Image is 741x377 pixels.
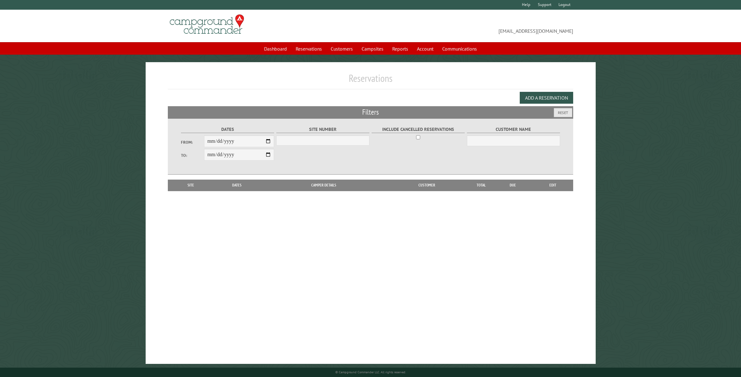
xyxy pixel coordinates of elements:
h2: Filters [168,106,573,118]
a: Dashboard [260,43,291,55]
small: © Campground Commander LLC. All rights reserved. [335,370,406,374]
a: Reservations [292,43,326,55]
th: Camper Details [263,180,384,191]
th: Edit [532,180,573,191]
label: Site Number [276,126,370,133]
a: Account [413,43,437,55]
button: Reset [554,108,572,117]
span: [EMAIL_ADDRESS][DOMAIN_NAME] [371,17,573,35]
label: From: [181,139,204,145]
label: Include Cancelled Reservations [372,126,465,133]
th: Total [469,180,494,191]
label: Dates [181,126,274,133]
h1: Reservations [168,72,573,89]
th: Customer [384,180,468,191]
th: Dates [211,180,263,191]
th: Due [494,180,532,191]
a: Campsites [358,43,387,55]
a: Communications [438,43,481,55]
img: Campground Commander [168,12,246,37]
th: Site [171,180,211,191]
button: Add a Reservation [520,92,573,104]
label: Customer Name [467,126,560,133]
a: Reports [388,43,412,55]
a: Customers [327,43,357,55]
label: To: [181,152,204,158]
